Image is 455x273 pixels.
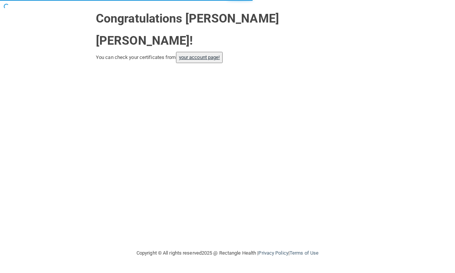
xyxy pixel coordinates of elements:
[96,52,359,63] div: You can check your certificates from
[258,250,288,256] a: Privacy Policy
[179,54,220,60] a: your account page!
[176,52,223,63] button: your account page!
[90,241,365,265] div: Copyright © All rights reserved 2025 @ Rectangle Health | |
[290,250,318,256] a: Terms of Use
[96,11,279,48] strong: Congratulations [PERSON_NAME] [PERSON_NAME]!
